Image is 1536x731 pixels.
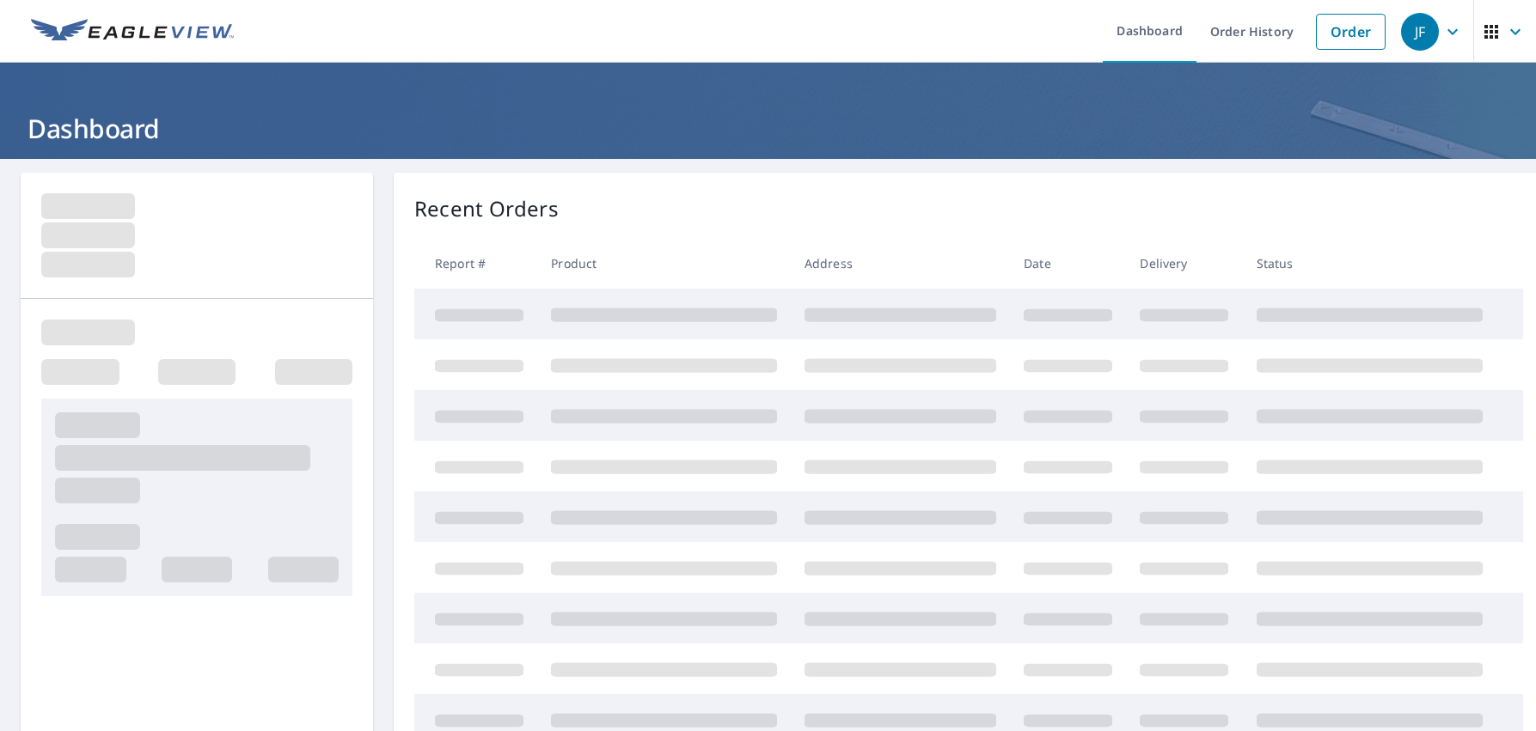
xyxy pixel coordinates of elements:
[1010,238,1126,289] th: Date
[1401,13,1439,51] div: JF
[791,238,1010,289] th: Address
[21,111,1515,146] h1: Dashboard
[414,238,537,289] th: Report #
[1316,14,1386,50] a: Order
[414,193,559,224] p: Recent Orders
[537,238,791,289] th: Product
[31,19,234,45] img: EV Logo
[1243,238,1496,289] th: Status
[1126,238,1242,289] th: Delivery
